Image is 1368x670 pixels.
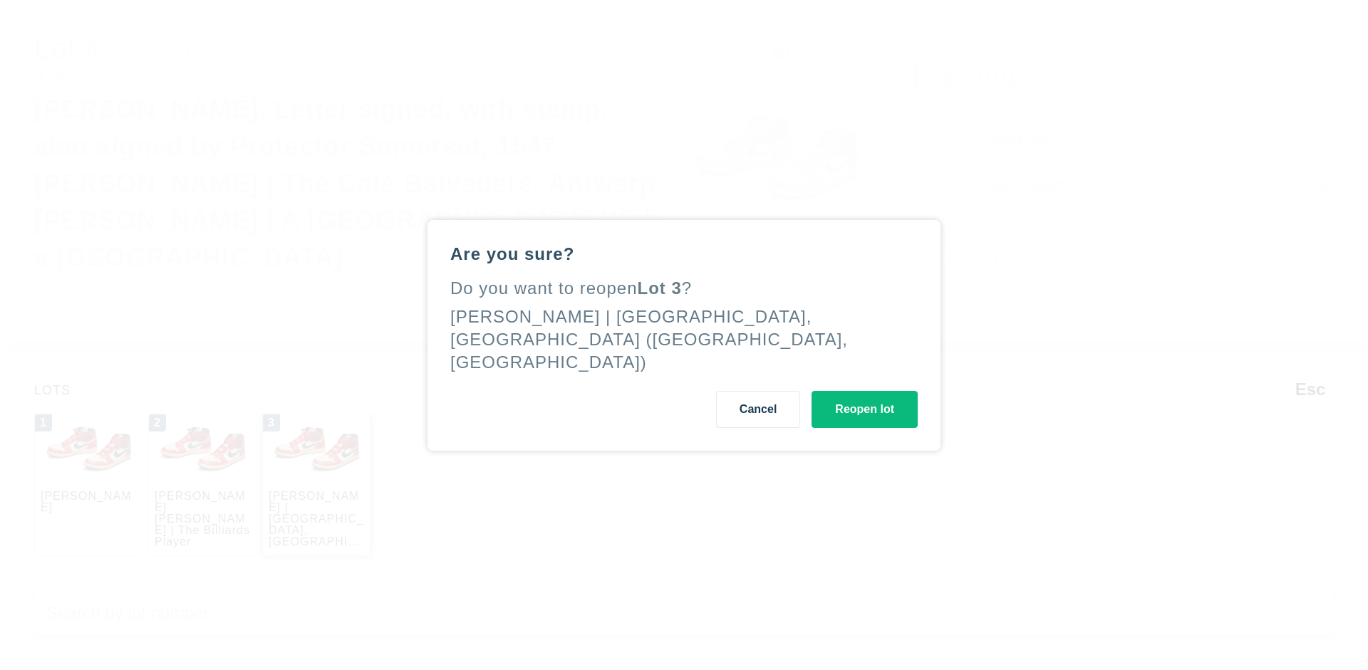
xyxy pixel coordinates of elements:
[450,243,918,266] div: Are you sure?
[638,278,682,298] span: Lot 3
[812,391,918,428] button: Reopen lot
[716,391,800,428] button: Cancel
[450,277,918,300] div: Do you want to reopen ?
[450,307,848,372] div: [PERSON_NAME] | [GEOGRAPHIC_DATA], [GEOGRAPHIC_DATA] ([GEOGRAPHIC_DATA], [GEOGRAPHIC_DATA])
